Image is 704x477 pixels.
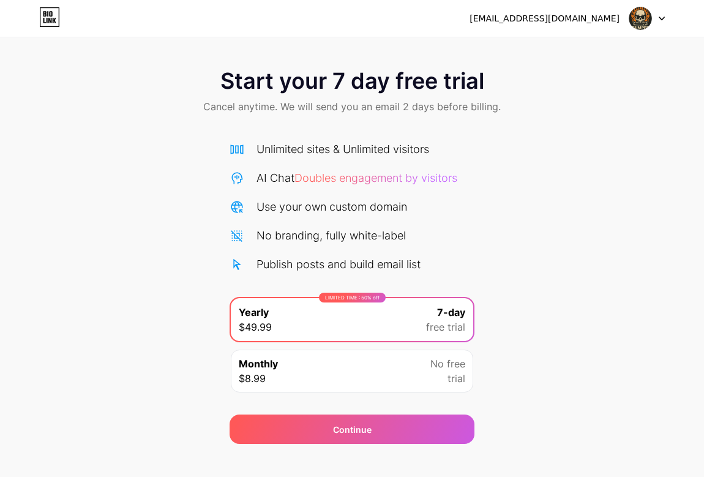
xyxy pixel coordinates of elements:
div: Unlimited sites & Unlimited visitors [257,141,429,157]
span: Cancel anytime. We will send you an email 2 days before billing. [203,99,501,114]
div: AI Chat [257,170,457,186]
span: trial [447,371,465,386]
span: free trial [426,320,465,334]
span: Doubles engagement by visitors [294,171,457,184]
div: Publish posts and build email list [257,256,421,272]
span: $49.99 [239,320,272,334]
span: $8.99 [239,371,266,386]
div: No branding, fully white-label [257,227,406,244]
span: Yearly [239,305,269,320]
div: Use your own custom domain [257,198,407,215]
div: LIMITED TIME : 50% off [319,293,386,302]
span: Start your 7 day free trial [220,69,484,93]
span: Monthly [239,356,278,371]
span: 7-day [437,305,465,320]
img: bumperkarma [629,7,652,30]
span: No free [430,356,465,371]
div: [EMAIL_ADDRESS][DOMAIN_NAME] [470,12,620,25]
span: Continue [333,423,372,436]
